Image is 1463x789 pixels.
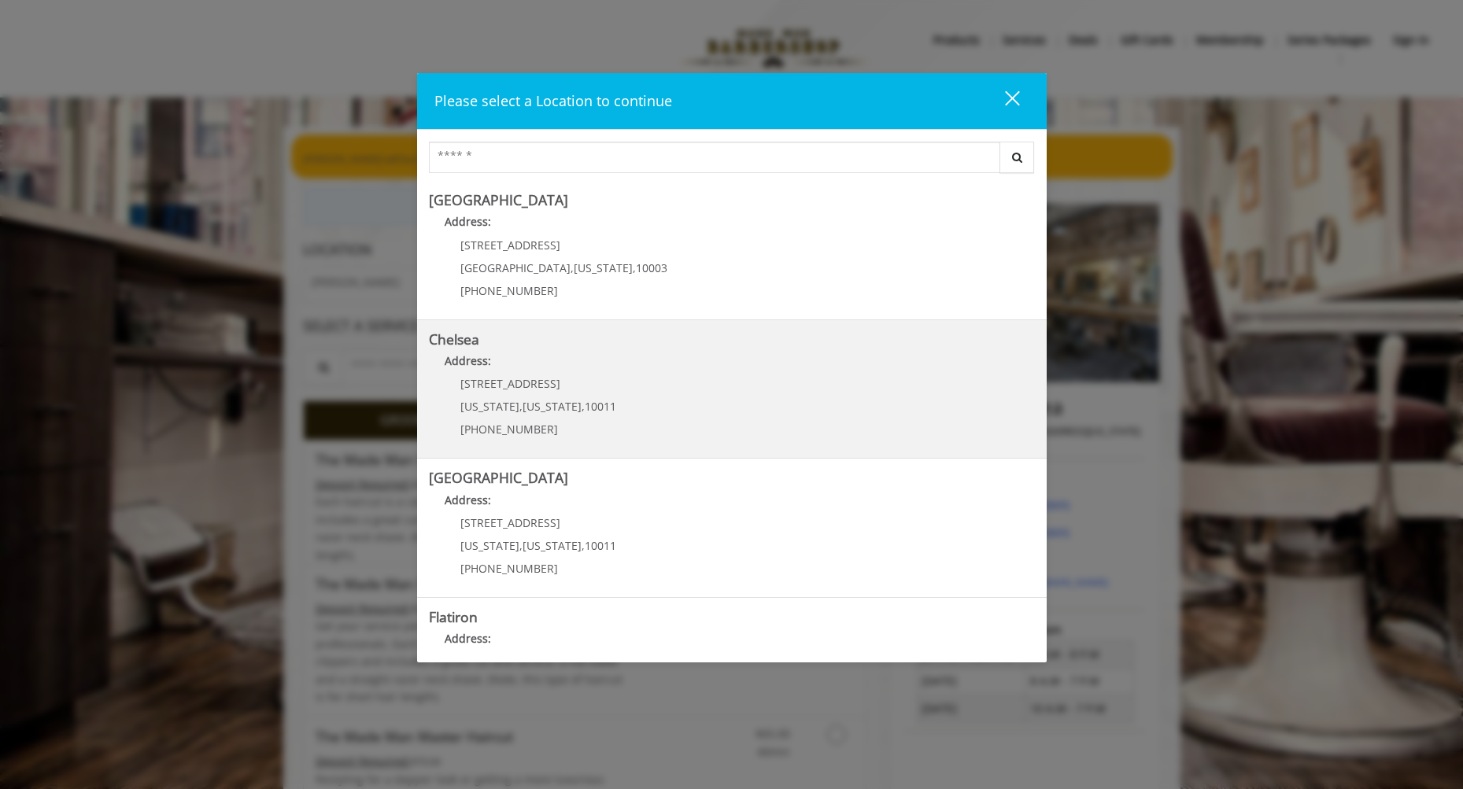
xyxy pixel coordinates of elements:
div: close dialog [987,90,1018,113]
b: Flatiron [429,607,478,626]
span: [PHONE_NUMBER] [460,422,558,437]
button: close dialog [976,85,1029,117]
input: Search Center [429,142,1000,173]
b: Chelsea [429,330,479,348]
b: [GEOGRAPHIC_DATA] [429,468,568,487]
b: Address: [445,631,491,646]
span: [US_STATE] [460,538,519,553]
span: Please select a Location to continue [434,91,672,110]
span: [US_STATE] [574,260,633,275]
b: Address: [445,353,491,368]
span: , [519,538,523,553]
i: Search button [1008,152,1026,163]
span: [US_STATE] [523,399,582,414]
span: 10003 [636,260,667,275]
span: [PHONE_NUMBER] [460,283,558,298]
span: , [519,399,523,414]
div: Center Select [429,142,1035,181]
span: [STREET_ADDRESS] [460,238,560,253]
b: Address: [445,214,491,229]
span: , [633,260,636,275]
b: [GEOGRAPHIC_DATA] [429,190,568,209]
span: 10011 [585,538,616,553]
span: [GEOGRAPHIC_DATA] [460,260,571,275]
span: [STREET_ADDRESS] [460,515,560,530]
span: [US_STATE] [523,538,582,553]
span: , [582,538,585,553]
span: 10011 [585,399,616,414]
b: Address: [445,492,491,507]
span: , [571,260,574,275]
span: , [582,399,585,414]
span: [PHONE_NUMBER] [460,561,558,576]
span: [US_STATE] [460,399,519,414]
span: [STREET_ADDRESS] [460,376,560,391]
